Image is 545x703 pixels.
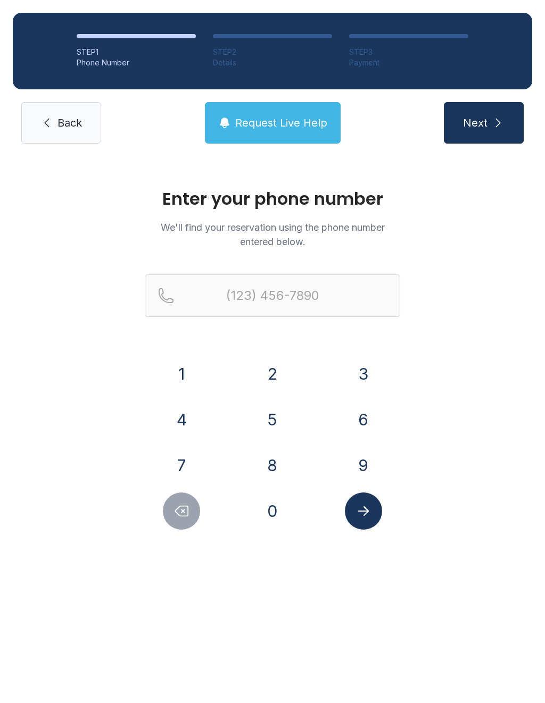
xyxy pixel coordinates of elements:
[213,57,332,68] div: Details
[235,115,327,130] span: Request Live Help
[163,492,200,530] button: Delete number
[345,447,382,484] button: 9
[163,447,200,484] button: 7
[254,447,291,484] button: 8
[254,355,291,392] button: 2
[163,355,200,392] button: 1
[77,57,196,68] div: Phone Number
[345,401,382,438] button: 6
[345,355,382,392] button: 3
[57,115,82,130] span: Back
[145,220,400,249] p: We'll find your reservation using the phone number entered below.
[254,401,291,438] button: 5
[349,47,468,57] div: STEP 3
[349,57,468,68] div: Payment
[345,492,382,530] button: Submit lookup form
[213,47,332,57] div: STEP 2
[77,47,196,57] div: STEP 1
[145,190,400,207] h1: Enter your phone number
[163,401,200,438] button: 4
[254,492,291,530] button: 0
[463,115,488,130] span: Next
[145,274,400,317] input: Reservation phone number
